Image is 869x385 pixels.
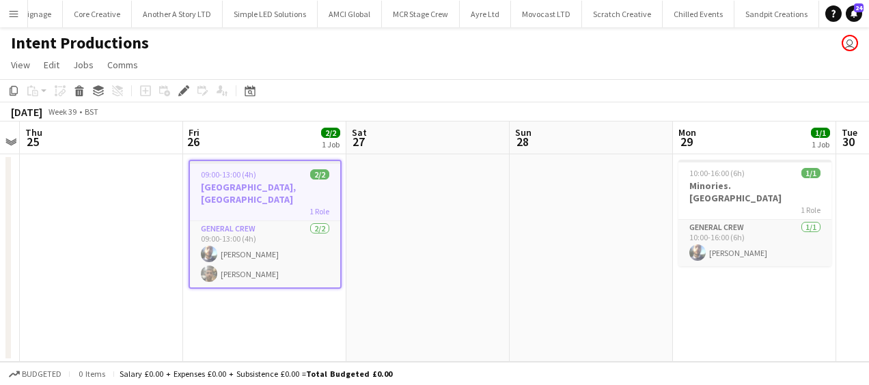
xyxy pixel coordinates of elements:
app-card-role: General Crew1/110:00-16:00 (6h)[PERSON_NAME] [678,220,831,266]
a: View [5,56,36,74]
span: 27 [350,134,367,149]
span: Thu [25,126,42,139]
button: Budgeted [7,367,64,382]
span: Comms [107,59,138,71]
span: 1 Role [801,205,820,215]
h3: [GEOGRAPHIC_DATA], [GEOGRAPHIC_DATA] [190,181,340,205]
span: 1/1 [801,168,820,178]
h1: Intent Productions [11,33,149,53]
button: AMCI Global [318,1,382,27]
span: 1 Role [309,206,329,216]
app-job-card: 09:00-13:00 (4h)2/2[GEOGRAPHIC_DATA], [GEOGRAPHIC_DATA]1 RoleGeneral Crew2/209:00-13:00 (4h)[PERS... [189,160,342,289]
a: Jobs [68,56,99,74]
span: 09:00-13:00 (4h) [201,169,256,180]
span: Tue [842,126,857,139]
div: Salary £0.00 + Expenses £0.00 + Subsistence £0.00 = [120,369,392,379]
a: Edit [38,56,65,74]
span: 25 [23,134,42,149]
span: Mon [678,126,696,139]
span: Week 39 [45,106,79,117]
h3: Minories. [GEOGRAPHIC_DATA] [678,180,831,204]
span: 2/2 [310,169,329,180]
span: Sun [515,126,532,139]
button: Another A Story LTD [132,1,223,27]
span: 2/2 [321,128,340,138]
div: 1 Job [812,139,829,149]
button: Sandpit Creations [734,1,819,27]
a: Comms [102,56,143,74]
span: 24 [854,3,864,12]
button: Chilled Events [663,1,734,27]
span: Jobs [73,59,94,71]
app-card-role: General Crew2/209:00-13:00 (4h)[PERSON_NAME][PERSON_NAME] [190,221,340,287]
span: 26 [187,134,199,149]
app-job-card: 10:00-16:00 (6h)1/1Minories. [GEOGRAPHIC_DATA]1 RoleGeneral Crew1/110:00-16:00 (6h)[PERSON_NAME] [678,160,831,266]
button: Movocast LTD [511,1,582,27]
span: Total Budgeted £0.00 [306,369,392,379]
span: 28 [513,134,532,149]
div: [DATE] [11,105,42,119]
div: BST [85,106,98,117]
div: 1 Job [322,139,340,149]
span: 29 [676,134,696,149]
span: 0 items [75,369,108,379]
span: 1/1 [811,128,830,138]
button: Core Creative [63,1,132,27]
span: Edit [44,59,59,71]
button: Scratch Creative [582,1,663,27]
span: Fri [189,126,199,139]
span: 10:00-16:00 (6h) [689,168,745,178]
button: Ayre Ltd [460,1,511,27]
span: View [11,59,30,71]
button: MCR Stage Crew [382,1,460,27]
app-user-avatar: Dominic Riley [842,35,858,51]
a: 24 [846,5,862,22]
span: 30 [840,134,857,149]
span: Sat [352,126,367,139]
button: Simple LED Solutions [223,1,318,27]
span: Budgeted [22,369,61,379]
